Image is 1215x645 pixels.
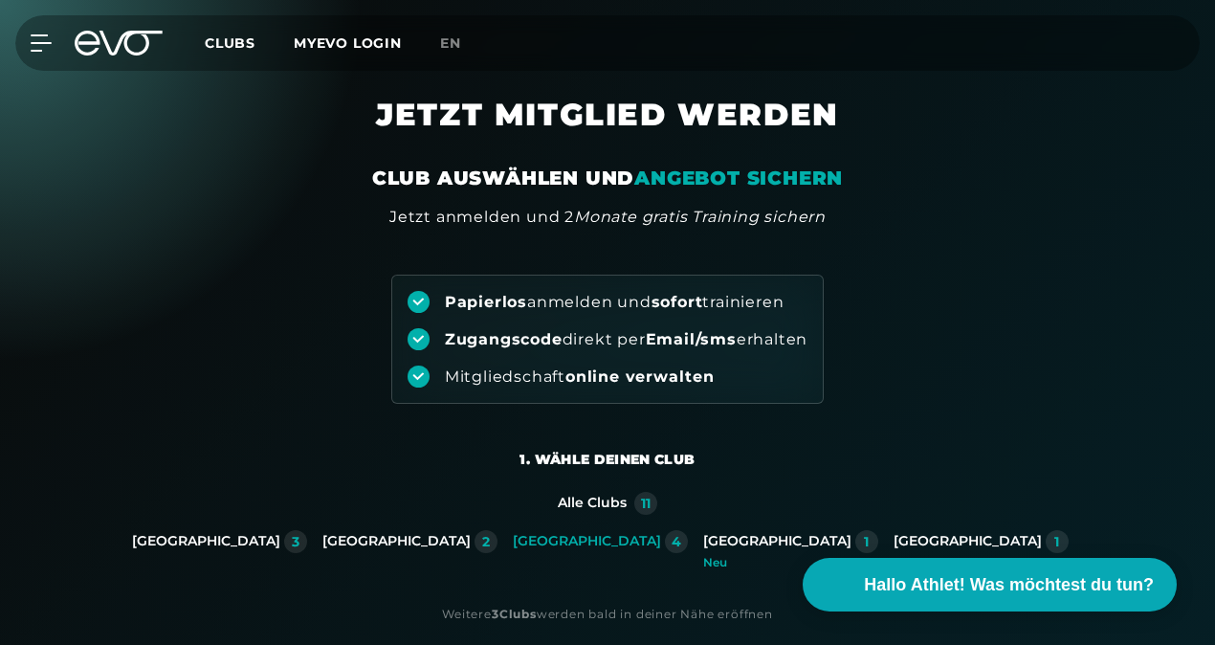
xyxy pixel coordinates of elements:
div: [GEOGRAPHIC_DATA] [513,533,661,550]
strong: sofort [652,293,703,311]
a: MYEVO LOGIN [294,34,402,52]
div: 1 [864,535,869,548]
div: 1. Wähle deinen Club [519,450,695,469]
em: Monate gratis Training sichern [574,208,826,226]
div: [GEOGRAPHIC_DATA] [894,533,1042,550]
em: ANGEBOT SICHERN [634,167,843,189]
div: [GEOGRAPHIC_DATA] [132,533,280,550]
span: Clubs [205,34,255,52]
div: direkt per erhalten [445,329,807,350]
div: [GEOGRAPHIC_DATA] [322,533,471,550]
div: 3 [292,535,299,548]
strong: online verwalten [565,367,715,386]
h1: JETZT MITGLIED WERDEN [167,96,1048,165]
strong: Papierlos [445,293,527,311]
div: 11 [641,497,651,510]
strong: 3 [492,607,499,621]
span: Hallo Athlet! Was möchtest du tun? [864,572,1154,598]
div: Neu [703,557,878,568]
a: Clubs [205,33,294,52]
div: 2 [482,535,490,548]
div: Alle Clubs [558,495,627,512]
div: Neu [894,557,1069,568]
span: en [440,34,461,52]
button: Hallo Athlet! Was möchtest du tun? [803,558,1177,612]
div: 1 [1054,535,1059,548]
div: 4 [672,535,681,548]
div: CLUB AUSWÄHLEN UND [372,165,843,191]
div: anmelden und trainieren [445,292,784,313]
strong: Clubs [499,607,537,621]
strong: Zugangscode [445,330,563,348]
a: en [440,33,484,55]
div: Mitgliedschaft [445,367,715,388]
div: Jetzt anmelden und 2 [389,206,826,229]
div: [GEOGRAPHIC_DATA] [703,533,851,550]
strong: Email/sms [646,330,737,348]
